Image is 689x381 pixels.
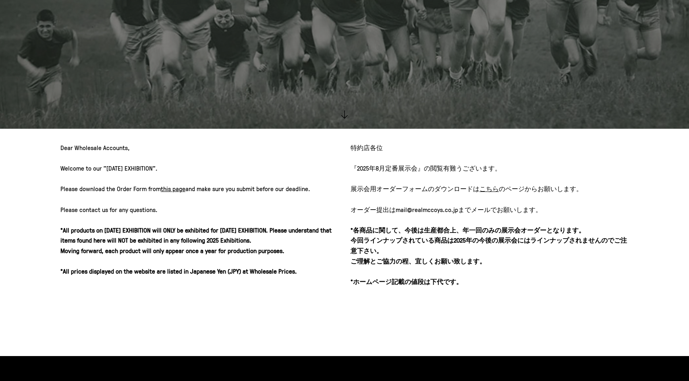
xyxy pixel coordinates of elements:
[60,143,338,277] p: Dear Wholesale Accounts, Welcome to our "[DATE] EXHIBITION". Please download the Order Form from ...
[479,184,525,193] a: こちらのページ
[479,184,499,193] u: こちら
[60,226,332,276] strong: *All products on [DATE] EXHIBITION will ONLY be exhibited for [DATE] EXHIBITION. Please understan...
[351,226,627,255] strong: *各商品に関して、今後は生産都合上、年一回のみの展示会オーダーとなります。 今回ラインナップされている商品は2025年の今後の展示会にはラインナップされませんのでご注意下さい。
[351,257,486,266] strong: ご理解とご協力の程、宜しくお願い致します。
[351,277,463,286] strong: *ホームページ記載の値段は下代です。
[351,143,629,287] p: 特約店各位 『2025年8月定番展示会』の閲覧有難うございます。 展示会用オーダーフォームのダウンロードは からお願いします。 オーダー提出はmail@realmccoys.co.jpまでメール...
[161,184,185,193] a: this page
